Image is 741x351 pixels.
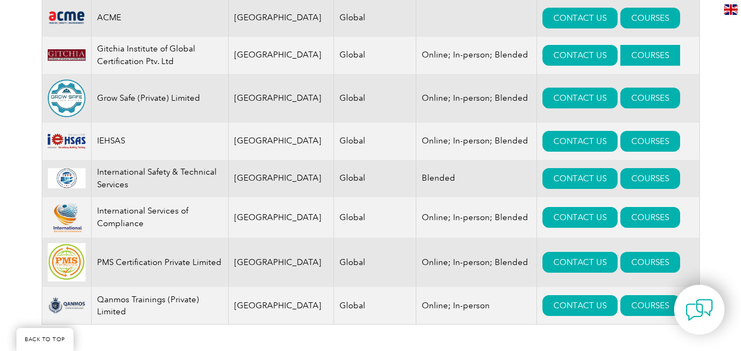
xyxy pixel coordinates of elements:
[48,168,86,189] img: 0d58a1d0-3c89-ec11-8d20-0022481579a4-logo.png
[416,287,537,325] td: Online; In-person
[228,37,334,74] td: [GEOGRAPHIC_DATA]
[48,203,86,233] img: 6b4695af-5fa9-ee11-be37-00224893a058-logo.png
[542,45,618,66] a: CONTACT US
[620,207,680,228] a: COURSES
[91,37,228,74] td: Gitchia Institute of Global Certification Ptv. Ltd
[48,297,86,314] img: aba66f9e-23f8-ef11-bae2-000d3ad176a3-logo.png
[620,252,680,273] a: COURSES
[91,238,228,287] td: PMS Certification Private Limited
[620,295,680,316] a: COURSES
[228,197,334,238] td: [GEOGRAPHIC_DATA]
[91,160,228,197] td: International Safety & Technical Services
[228,74,334,123] td: [GEOGRAPHIC_DATA]
[334,197,416,238] td: Global
[334,287,416,325] td: Global
[48,10,86,26] img: 0f03f964-e57c-ec11-8d20-002248158ec2-logo.png
[48,243,86,281] img: 865840a4-dc40-ee11-bdf4-000d3ae1ac14-logo.jpg
[620,88,680,108] a: COURSES
[416,123,537,160] td: Online; In-person; Blended
[228,160,334,197] td: [GEOGRAPHIC_DATA]
[686,296,713,324] img: contact-chat.png
[334,238,416,287] td: Global
[228,287,334,325] td: [GEOGRAPHIC_DATA]
[416,74,537,123] td: Online; In-person; Blended
[16,328,73,351] a: BACK TO TOP
[416,238,537,287] td: Online; In-person; Blended
[91,287,228,325] td: Qanmos Trainings (Private) Limited
[228,123,334,160] td: [GEOGRAPHIC_DATA]
[334,37,416,74] td: Global
[620,131,680,152] a: COURSES
[542,8,618,28] a: CONTACT US
[620,45,680,66] a: COURSES
[542,252,618,273] a: CONTACT US
[620,168,680,189] a: COURSES
[48,49,86,61] img: c8bed0e6-59d5-ee11-904c-002248931104-logo.png
[416,197,537,238] td: Online; In-person; Blended
[416,37,537,74] td: Online; In-person; Blended
[228,238,334,287] td: [GEOGRAPHIC_DATA]
[48,131,86,152] img: d1ae17d9-8e6d-ee11-9ae6-000d3ae1a86f-logo.png
[48,79,86,117] img: 135759db-fb26-f011-8c4d-00224895b3bc-logo.png
[334,123,416,160] td: Global
[542,88,618,108] a: CONTACT US
[620,8,680,28] a: COURSES
[91,123,228,160] td: IEHSAS
[542,168,618,189] a: CONTACT US
[542,131,618,152] a: CONTACT US
[542,295,618,316] a: CONTACT US
[416,160,537,197] td: Blended
[334,74,416,123] td: Global
[91,197,228,238] td: International Services of Compliance
[724,4,738,15] img: en
[542,207,618,228] a: CONTACT US
[91,74,228,123] td: Grow Safe (Private) Limited
[334,160,416,197] td: Global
